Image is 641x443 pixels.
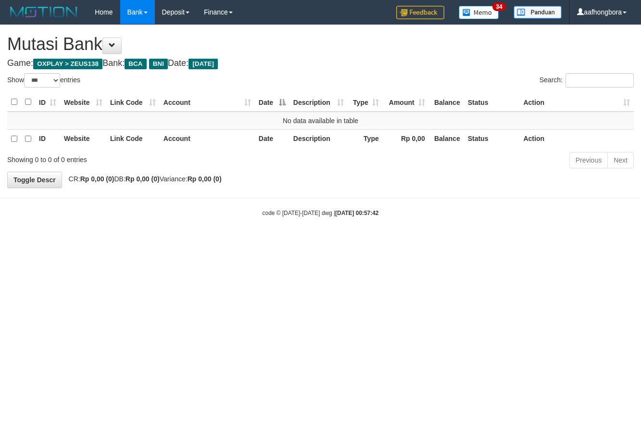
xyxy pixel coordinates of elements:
[607,152,634,168] a: Next
[263,210,379,216] small: code © [DATE]-[DATE] dwg |
[519,129,634,148] th: Action
[35,129,60,148] th: ID
[7,112,634,130] td: No data available in table
[7,35,634,54] h1: Mutasi Bank
[464,93,520,112] th: Status
[80,175,114,183] strong: Rp 0,00 (0)
[459,6,499,19] img: Button%20Memo.svg
[60,129,106,148] th: Website
[33,59,102,69] span: OXPLAY > ZEUS138
[396,6,444,19] img: Feedback.jpg
[566,73,634,88] input: Search:
[60,93,106,112] th: Website: activate to sort column ascending
[514,6,562,19] img: panduan.png
[519,93,634,112] th: Action: activate to sort column ascending
[335,210,378,216] strong: [DATE] 00:57:42
[24,73,60,88] select: Showentries
[126,175,160,183] strong: Rp 0,00 (0)
[125,59,146,69] span: BCA
[289,129,348,148] th: Description
[383,93,429,112] th: Amount: activate to sort column ascending
[429,129,464,148] th: Balance
[7,151,260,165] div: Showing 0 to 0 of 0 entries
[348,129,383,148] th: Type
[289,93,348,112] th: Description: activate to sort column ascending
[7,73,80,88] label: Show entries
[35,93,60,112] th: ID: activate to sort column ascending
[383,129,429,148] th: Rp 0,00
[188,175,222,183] strong: Rp 0,00 (0)
[160,93,255,112] th: Account: activate to sort column ascending
[429,93,464,112] th: Balance
[189,59,218,69] span: [DATE]
[149,59,168,69] span: BNI
[64,175,222,183] span: CR: DB: Variance:
[255,93,289,112] th: Date: activate to sort column descending
[106,129,160,148] th: Link Code
[7,172,62,188] a: Toggle Descr
[255,129,289,148] th: Date
[7,59,634,68] h4: Game: Bank: Date:
[540,73,634,88] label: Search:
[569,152,608,168] a: Previous
[106,93,160,112] th: Link Code: activate to sort column ascending
[160,129,255,148] th: Account
[7,5,80,19] img: MOTION_logo.png
[348,93,383,112] th: Type: activate to sort column ascending
[492,2,505,11] span: 34
[464,129,520,148] th: Status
